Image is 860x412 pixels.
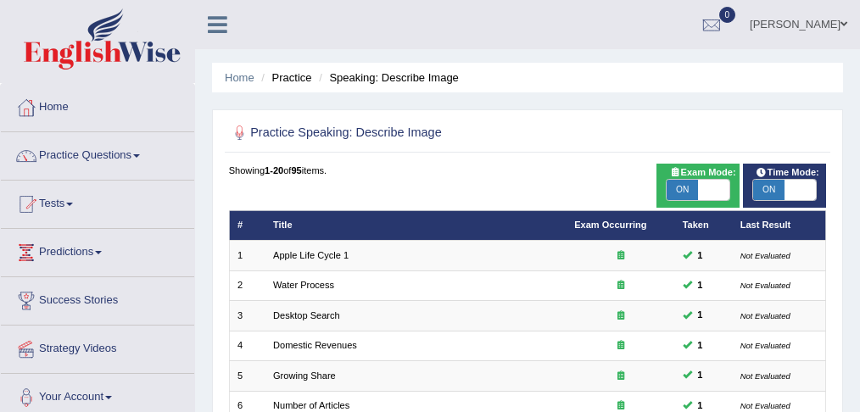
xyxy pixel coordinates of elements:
td: 2 [229,270,265,300]
th: Taken [674,210,732,240]
td: 3 [229,301,265,331]
div: Exam occurring question [574,370,667,383]
span: 0 [719,7,736,23]
a: Predictions [1,229,194,271]
span: ON [753,180,785,200]
a: Desktop Search [273,310,340,320]
small: Not Evaluated [740,341,790,350]
span: You cannot take this question anymore [692,248,708,264]
b: 1-20 [265,165,283,175]
th: # [229,210,265,240]
span: You cannot take this question anymore [692,338,708,354]
li: Practice [257,70,311,86]
div: Showing of items. [229,164,827,177]
span: You cannot take this question anymore [692,308,708,323]
td: 4 [229,331,265,360]
a: Number of Articles [273,400,349,410]
a: Water Process [273,280,334,290]
th: Last Result [732,210,826,240]
a: Exam Occurring [574,220,646,230]
td: 1 [229,241,265,270]
a: Tests [1,181,194,223]
span: Time Mode: [750,165,824,181]
a: Home [225,71,254,84]
a: Strategy Videos [1,326,194,368]
div: Exam occurring question [574,249,667,263]
div: Show exams occurring in exams [656,164,740,208]
small: Not Evaluated [740,311,790,320]
span: You cannot take this question anymore [692,278,708,293]
div: Exam occurring question [574,279,667,292]
a: Domestic Revenues [273,340,357,350]
a: Success Stories [1,277,194,320]
div: Exam occurring question [574,309,667,323]
div: Exam occurring question [574,339,667,353]
span: ON [667,180,698,200]
a: Home [1,84,194,126]
b: 95 [291,165,301,175]
small: Not Evaluated [740,281,790,290]
td: 5 [229,361,265,391]
th: Title [265,210,567,240]
small: Not Evaluated [740,251,790,260]
a: Apple Life Cycle 1 [273,250,349,260]
a: Practice Questions [1,132,194,175]
small: Not Evaluated [740,401,790,410]
small: Not Evaluated [740,371,790,381]
h2: Practice Speaking: Describe Image [229,122,600,144]
span: Exam Mode: [663,165,741,181]
a: Growing Share [273,370,336,381]
span: You cannot take this question anymore [692,368,708,383]
li: Speaking: Describe Image [315,70,459,86]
